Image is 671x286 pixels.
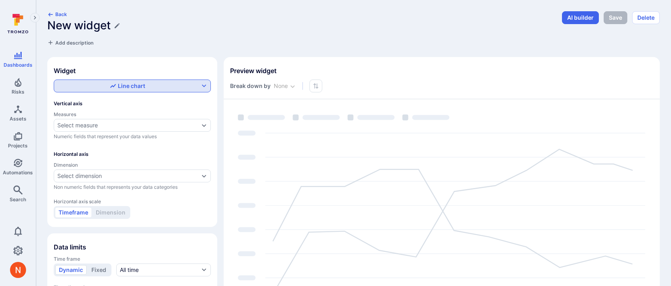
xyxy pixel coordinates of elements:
button: Dynamic [55,265,87,275]
span: Search [10,196,26,202]
div: dimensions [54,170,211,182]
div: Neeren Patki [10,262,26,278]
span: Automations [3,170,33,176]
div: Line chart [110,82,145,90]
button: Expand dropdown [201,122,207,129]
span: Data limits [54,243,211,251]
span: Dashboards [4,62,32,68]
span: Time frame [54,256,211,262]
span: Dimension [54,162,211,168]
span: Widget [54,67,211,75]
button: AI builder [562,11,599,24]
button: Fixed [88,265,110,275]
span: Break down by [230,82,271,89]
button: Back [47,11,67,17]
div: Select time dimension first [116,264,211,276]
div: None [274,82,296,90]
h1: New widget [47,19,111,32]
span: Preview widget [224,67,660,75]
div: Select at least 1 dimension in order to be able to set it for the axis scale [54,206,130,219]
span: Add description [55,40,93,46]
button: Expand dropdown [201,173,207,179]
span: Measures [54,111,211,117]
button: Add description [47,39,93,47]
button: Edit title [114,22,120,29]
div: Select dimension [57,173,102,179]
button: Line chart [54,80,211,92]
span: Projects [8,143,28,149]
span: Numeric fields that represent your data values [54,133,211,140]
button: Delete [632,11,660,24]
div: All time [120,266,139,274]
div: measures [54,119,211,132]
div: Sorting is not supported by this widget type [309,80,322,92]
button: Select measure [57,122,199,129]
span: Vertical axis [54,100,211,106]
span: Risks [12,89,24,95]
button: All time [116,264,211,276]
span: Non numeric fields that represents your data categories [54,184,211,190]
span: Horizontal axis scale [54,198,211,204]
span: Horizontal axis [54,151,211,157]
button: Select dimension [57,173,199,179]
div: Select measure [57,122,98,129]
img: ACg8ocIprwjrgDQnDsNSk9Ghn5p5-B8DpAKWoJ5Gi9syOE4K59tr4Q=s96-c [10,262,26,278]
button: Expand navigation menu [30,13,40,22]
button: Save [604,11,627,24]
span: Assets [10,116,26,122]
i: Expand navigation menu [32,14,38,21]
